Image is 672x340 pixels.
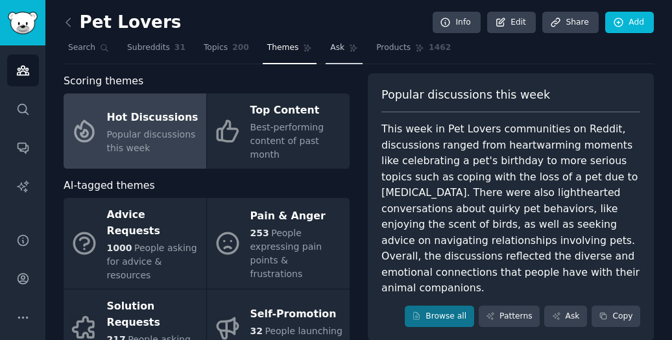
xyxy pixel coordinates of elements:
span: Popular discussions this week [107,129,196,153]
a: Patterns [479,306,540,328]
span: Subreddits [127,42,170,54]
a: Add [605,12,654,34]
h2: Pet Lovers [64,12,181,33]
a: Products1462 [372,38,455,64]
a: Advice Requests1000People asking for advice & resources [64,198,206,289]
div: This week in Pet Lovers communities on Reddit, discussions ranged from heartwarming moments like ... [381,121,640,297]
span: 32 [250,326,263,336]
a: Hot DiscussionsPopular discussions this week [64,93,206,169]
a: Browse all [405,306,474,328]
a: Info [433,12,481,34]
span: AI-tagged themes [64,178,155,194]
span: Themes [267,42,299,54]
a: Themes [263,38,317,64]
a: Ask [544,306,587,328]
img: GummySearch logo [8,12,38,34]
div: Self-Promotion [250,304,343,325]
span: 1000 [107,243,132,253]
span: 200 [232,42,249,54]
span: 253 [250,228,269,238]
a: Top ContentBest-performing content of past month [207,93,350,169]
span: Popular discussions this week [381,87,550,103]
a: Ask [326,38,363,64]
span: People asking for advice & resources [107,243,197,280]
span: Topics [204,42,228,54]
a: Subreddits31 [123,38,190,64]
div: Solution Requests [107,297,200,333]
a: Share [542,12,598,34]
span: Search [68,42,95,54]
button: Copy [592,306,640,328]
div: Pain & Anger [250,206,343,226]
span: Best-performing content of past month [250,122,324,160]
a: Search [64,38,114,64]
span: Scoring themes [64,73,143,90]
div: Hot Discussions [107,107,200,128]
span: People expressing pain points & frustrations [250,228,322,279]
div: Advice Requests [107,205,200,241]
a: Topics200 [199,38,254,64]
span: Products [376,42,411,54]
div: Top Content [250,101,343,121]
span: Ask [330,42,344,54]
span: 1462 [429,42,451,54]
a: Pain & Anger253People expressing pain points & frustrations [207,198,350,289]
a: Edit [487,12,536,34]
span: 31 [174,42,186,54]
